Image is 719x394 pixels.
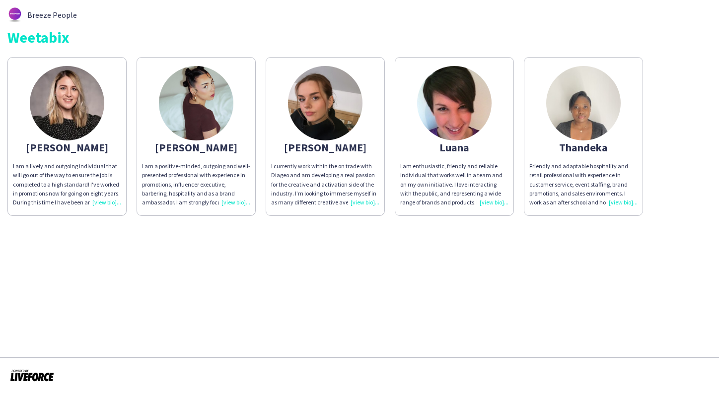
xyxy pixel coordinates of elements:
[271,162,379,260] span: I currently work within the on trade with Diageo and am developing a real passion for the creativ...
[7,30,712,45] div: Weetabix
[142,162,250,296] span: I am a positive-minded, outgoing and well-presented professional with experience in promotions, i...
[271,143,379,152] div: [PERSON_NAME]
[27,10,77,19] span: Breeze People
[546,66,621,140] img: thumb-6874e77857a6f.jpeg
[13,143,121,152] div: [PERSON_NAME]
[417,66,492,140] img: thumb-5d78c2c8d3f74.jpg
[30,66,104,140] img: thumb-628789efd7308.jpeg
[400,143,508,152] div: Luana
[10,368,54,382] img: Powered by Liveforce
[7,7,22,22] img: thumb-62876bd588459.png
[400,162,503,224] span: I am enthusiastic, friendly and reliable individual that works well in a team and on my own initi...
[288,66,362,140] img: thumb-67fcdd97c53a4.jpeg
[142,143,250,152] div: [PERSON_NAME]
[159,66,233,140] img: thumb-00c43d59-ae49-4a37-a9fc-a54a951d01a4.jpg
[13,162,121,207] div: I am a lively and outgoing individual that will go out of the way to ensure the job is completed ...
[529,162,636,224] span: Friendly and adaptable hospitality and retail professional with experience in customer service, e...
[529,143,638,152] div: Thandeka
